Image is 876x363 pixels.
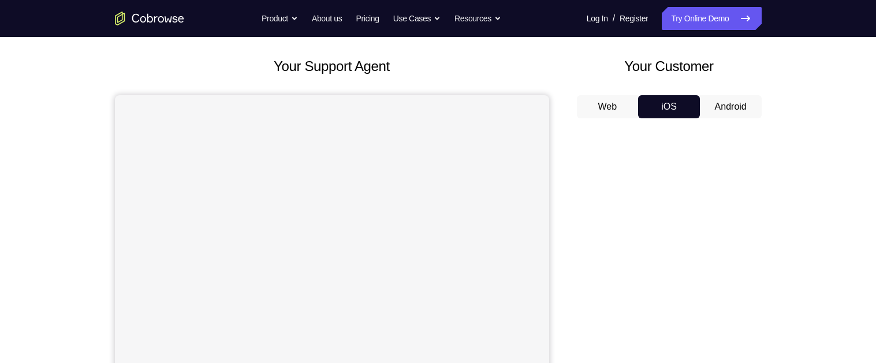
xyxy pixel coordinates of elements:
a: About us [312,7,342,30]
a: Go to the home page [115,12,184,25]
a: Pricing [356,7,379,30]
button: Web [577,95,639,118]
h2: Your Customer [577,56,762,77]
button: Resources [454,7,501,30]
button: Product [262,7,298,30]
button: Use Cases [393,7,441,30]
button: Android [700,95,762,118]
a: Log In [587,7,608,30]
span: / [613,12,615,25]
a: Try Online Demo [662,7,761,30]
h2: Your Support Agent [115,56,549,77]
button: iOS [638,95,700,118]
a: Register [620,7,648,30]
